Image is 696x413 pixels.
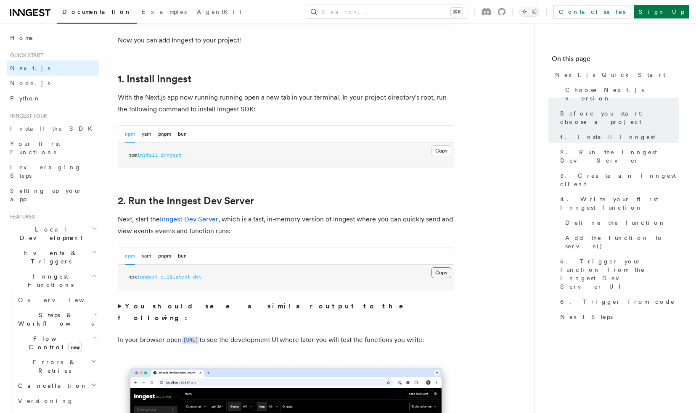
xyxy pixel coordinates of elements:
a: Install the SDK [7,121,99,136]
a: Contact sales [553,5,630,18]
span: 4. Write your first Inngest function [560,195,679,212]
code: [URL] [182,337,199,344]
button: yarn [142,126,151,143]
span: 2. Run the Inngest Dev Server [560,148,679,165]
button: Inngest Functions [7,269,99,292]
a: Versioning [15,393,99,408]
span: Install the SDK [10,125,97,132]
span: Before you start: choose a project [560,109,679,126]
p: Next, start the , which is a fast, in-memory version of Inngest where you can quickly send and vi... [118,213,454,237]
h4: On this page [552,54,679,67]
a: Choose Next.js version [562,82,679,106]
a: Documentation [57,3,137,24]
span: Versioning [18,397,74,404]
summary: You should see a similar output to the following: [118,300,454,324]
p: With the Next.js app now running running open a new tab in your terminal. In your project directo... [118,92,454,115]
a: 4. Write your first Inngest function [557,192,679,215]
button: Cancellation [15,378,99,393]
span: Overview [18,297,105,303]
a: Next.js Quick Start [552,67,679,82]
span: Node.js [10,80,50,87]
a: Next Steps [557,309,679,324]
span: Documentation [62,8,132,15]
a: 6. Trigger from code [557,294,679,309]
a: Setting up your app [7,183,99,207]
span: new [68,343,82,352]
span: Examples [142,8,187,15]
a: 2. Run the Inngest Dev Server [557,145,679,168]
span: Leveraging Steps [10,164,81,179]
button: Toggle dark mode [519,7,540,17]
button: npm [125,126,135,143]
a: Sign Up [634,5,689,18]
a: Node.js [7,76,99,91]
span: 3. Create an Inngest client [560,171,679,188]
a: AgentKit [192,3,246,23]
a: Leveraging Steps [7,160,99,183]
button: Errors & Retries [15,355,99,378]
span: Cancellation [15,381,87,390]
button: Local Development [7,222,99,245]
span: Inngest tour [7,113,47,119]
span: Add the function to serve() [565,234,679,250]
span: inngest [161,152,181,158]
a: 1. Install Inngest [557,129,679,145]
p: Now you can add Inngest to your project! [118,34,454,46]
button: pnpm [158,247,171,265]
a: 3. Create an Inngest client [557,168,679,192]
a: Next.js [7,61,99,76]
span: AgentKit [197,8,241,15]
span: Next.js [10,65,50,71]
a: Your first Functions [7,136,99,160]
button: Copy [431,267,451,278]
button: bun [178,247,187,265]
a: Python [7,91,99,106]
a: 1. Install Inngest [118,73,191,85]
span: inngest-cli@latest [137,274,190,280]
kbd: ⌘K [451,8,463,16]
span: npx [128,274,137,280]
span: Events & Triggers [7,249,92,266]
button: Copy [431,145,451,156]
button: bun [178,126,187,143]
p: In your browser open to see the development UI where later you will test the functions you write: [118,334,454,346]
span: Next Steps [560,313,613,321]
a: Inngest Dev Server [160,215,218,223]
span: Next.js Quick Start [555,71,665,79]
a: [URL] [182,336,199,344]
span: Flow Control [15,334,93,351]
strong: You should see a similar output to the following: [118,302,415,322]
a: 2. Run the Inngest Dev Server [118,195,254,207]
a: Overview [15,292,99,308]
span: Steps & Workflows [15,311,94,328]
button: Events & Triggers [7,245,99,269]
span: Home [10,34,34,42]
button: Search...⌘K [306,5,468,18]
a: Home [7,30,99,45]
button: Flow Controlnew [15,331,99,355]
span: Errors & Retries [15,358,91,375]
span: 5. Trigger your function from the Inngest Dev Server UI [560,257,679,291]
span: Setting up your app [10,187,82,203]
span: dev [193,274,202,280]
button: yarn [142,247,151,265]
span: Features [7,213,35,220]
span: Your first Functions [10,140,60,155]
button: npm [125,247,135,265]
button: Steps & Workflows [15,308,99,331]
span: Choose Next.js version [565,86,679,103]
button: pnpm [158,126,171,143]
span: npm [128,152,137,158]
a: Define the function [562,215,679,230]
span: Define the function [565,218,666,227]
a: Before you start: choose a project [557,106,679,129]
a: Add the function to serve() [562,230,679,254]
span: 6. Trigger from code [560,297,675,306]
span: Python [10,95,41,102]
span: install [137,152,158,158]
a: 5. Trigger your function from the Inngest Dev Server UI [557,254,679,294]
span: Quick start [7,52,43,59]
span: Local Development [7,225,92,242]
span: Inngest Functions [7,272,91,289]
span: 1. Install Inngest [560,133,655,141]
